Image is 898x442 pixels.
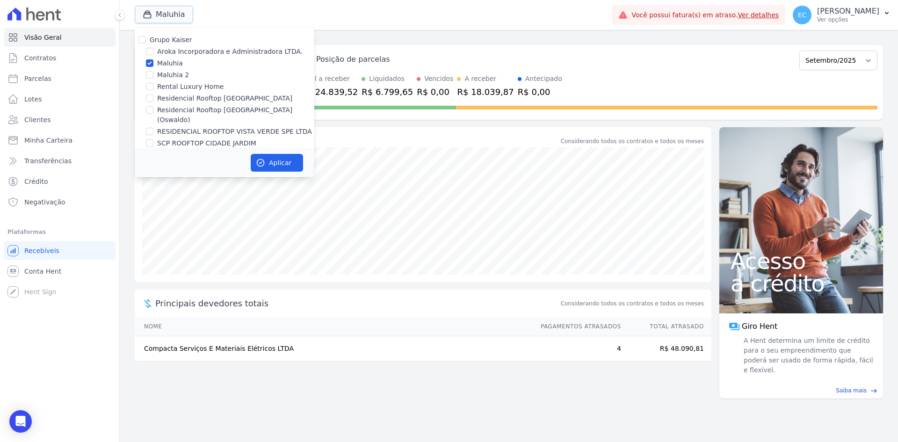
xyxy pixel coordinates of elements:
[24,156,72,166] span: Transferências
[369,74,405,84] div: Liquidados
[518,86,562,98] div: R$ 0,00
[561,137,704,145] div: Considerando todos os contratos e todos os meses
[870,387,877,394] span: east
[24,197,65,207] span: Negativação
[622,317,711,336] th: Total Atrasado
[135,317,532,336] th: Nome
[742,336,874,375] span: A Hent determina um limite de crédito para o seu empreendimento que poderá ser usado de forma ráp...
[742,321,777,332] span: Giro Hent
[24,74,51,83] span: Parcelas
[362,86,413,98] div: R$ 6.799,65
[24,177,48,186] span: Crédito
[4,152,116,170] a: Transferências
[622,336,711,362] td: R$ 48.090,81
[738,11,779,19] a: Ver detalhes
[24,267,61,276] span: Conta Hent
[157,70,189,80] label: Maluhia 2
[817,7,879,16] p: [PERSON_NAME]
[155,135,559,147] div: Saldo devedor total
[135,6,193,23] button: Maluhia
[4,262,116,281] a: Conta Hent
[157,58,183,68] label: Maluhia
[731,272,872,295] span: a crédito
[150,36,192,43] label: Grupo Kaiser
[157,105,314,125] label: Residencial Rooftop [GEOGRAPHIC_DATA] (Oswaldo)
[24,136,72,145] span: Minha Carteira
[4,110,116,129] a: Clientes
[457,86,514,98] div: R$ 18.039,87
[417,86,453,98] div: R$ 0,00
[157,94,292,103] label: Residencial Rooftop [GEOGRAPHIC_DATA]
[24,33,62,42] span: Visão Geral
[4,49,116,67] a: Contratos
[817,16,879,23] p: Ver opções
[24,94,42,104] span: Lotes
[464,74,496,84] div: A receber
[135,336,532,362] td: Compacta Serviços E Materiais Elétricos LTDA
[785,2,898,28] button: EC [PERSON_NAME] Ver opções
[9,410,32,433] div: Open Intercom Messenger
[157,138,256,148] label: SCP ROOFTOP CIDADE JARDIM
[725,386,877,395] a: Saiba mais east
[155,297,559,310] span: Principais devedores totais
[157,82,224,92] label: Rental Luxury Home
[532,336,622,362] td: 4
[424,74,453,84] div: Vencidos
[525,74,562,84] div: Antecipado
[4,69,116,88] a: Parcelas
[4,90,116,109] a: Lotes
[731,250,872,272] span: Acesso
[561,299,704,308] span: Considerando todos os contratos e todos os meses
[157,47,303,57] label: Aroka Incorporadora e Administradora LTDA.
[316,54,390,65] div: Posição de parcelas
[301,74,358,84] div: Total a receber
[4,131,116,150] a: Minha Carteira
[631,10,779,20] span: Você possui fatura(s) em atraso.
[4,193,116,211] a: Negativação
[7,226,112,238] div: Plataformas
[24,53,56,63] span: Contratos
[24,115,51,124] span: Clientes
[798,12,807,18] span: EC
[4,28,116,47] a: Visão Geral
[24,246,59,255] span: Recebíveis
[301,86,358,98] div: R$ 24.839,52
[836,386,867,395] span: Saiba mais
[157,127,312,137] label: RESIDENCIAL ROOFTOP VISTA VERDE SPE LTDA
[4,172,116,191] a: Crédito
[251,154,303,172] button: Aplicar
[532,317,622,336] th: Pagamentos Atrasados
[4,241,116,260] a: Recebíveis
